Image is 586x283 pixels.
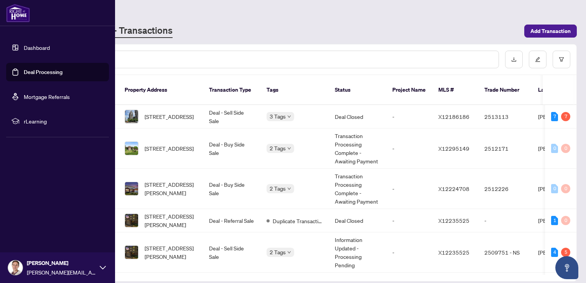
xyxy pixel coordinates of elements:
[438,145,469,152] span: X12295149
[203,105,260,128] td: Deal - Sell Side Sale
[125,182,138,195] img: thumbnail-img
[145,180,197,197] span: [STREET_ADDRESS][PERSON_NAME]
[145,112,194,121] span: [STREET_ADDRESS]
[511,57,517,62] span: download
[438,249,469,256] span: X12235525
[27,268,96,276] span: [PERSON_NAME][EMAIL_ADDRESS][DOMAIN_NAME]
[287,115,291,118] span: down
[270,184,286,193] span: 2 Tags
[551,184,558,193] div: 0
[432,75,478,105] th: MLS #
[478,75,532,105] th: Trade Number
[24,44,50,51] a: Dashboard
[478,232,532,273] td: 2509751 - NS
[273,217,323,225] span: Duplicate Transaction
[438,185,469,192] span: X12224708
[6,4,30,22] img: logo
[478,209,532,232] td: -
[329,128,386,169] td: Transaction Processing Complete - Awaiting Payment
[386,128,432,169] td: -
[478,128,532,169] td: 2512171
[551,144,558,153] div: 0
[329,209,386,232] td: Deal Closed
[287,187,291,191] span: down
[530,25,571,37] span: Add Transaction
[203,169,260,209] td: Deal - Buy Side Sale
[529,51,546,68] button: edit
[329,232,386,273] td: Information Updated - Processing Pending
[287,146,291,150] span: down
[329,105,386,128] td: Deal Closed
[287,250,291,254] span: down
[270,112,286,121] span: 3 Tags
[203,75,260,105] th: Transaction Type
[438,113,469,120] span: X12186186
[551,112,558,121] div: 7
[386,209,432,232] td: -
[561,144,570,153] div: 0
[203,209,260,232] td: Deal - Referral Sale
[145,244,197,261] span: [STREET_ADDRESS][PERSON_NAME]
[505,51,523,68] button: download
[145,144,194,153] span: [STREET_ADDRESS]
[125,142,138,155] img: thumbnail-img
[24,117,104,125] span: rLearning
[386,232,432,273] td: -
[478,105,532,128] td: 2513113
[24,93,70,100] a: Mortgage Referrals
[24,69,63,76] a: Deal Processing
[524,25,577,38] button: Add Transaction
[559,57,564,62] span: filter
[386,75,432,105] th: Project Name
[329,169,386,209] td: Transaction Processing Complete - Awaiting Payment
[145,212,197,229] span: [STREET_ADDRESS][PERSON_NAME]
[119,75,203,105] th: Property Address
[438,217,469,224] span: X12235525
[329,75,386,105] th: Status
[270,144,286,153] span: 2 Tags
[553,51,570,68] button: filter
[555,256,578,279] button: Open asap
[8,260,23,275] img: Profile Icon
[125,110,138,123] img: thumbnail-img
[561,248,570,257] div: 5
[27,259,96,267] span: [PERSON_NAME]
[551,216,558,225] div: 1
[478,169,532,209] td: 2512226
[260,75,329,105] th: Tags
[203,232,260,273] td: Deal - Sell Side Sale
[203,128,260,169] td: Deal - Buy Side Sale
[561,112,570,121] div: 7
[561,216,570,225] div: 0
[561,184,570,193] div: 0
[125,214,138,227] img: thumbnail-img
[535,57,540,62] span: edit
[551,248,558,257] div: 4
[125,246,138,259] img: thumbnail-img
[386,105,432,128] td: -
[270,248,286,257] span: 2 Tags
[386,169,432,209] td: -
